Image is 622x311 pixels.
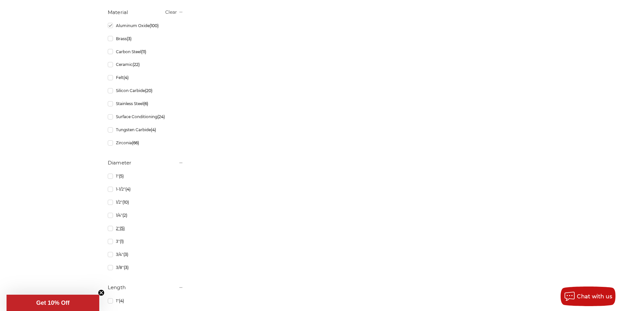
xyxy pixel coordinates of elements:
[577,293,612,300] span: Chat with us
[151,127,156,132] span: (4)
[108,295,183,306] a: 1"
[132,140,139,145] span: (66)
[108,223,183,234] a: 2"
[123,252,128,257] span: (3)
[122,213,127,218] span: (2)
[108,210,183,221] a: 1/4"
[108,20,183,31] a: Aluminum Oxide
[108,8,183,16] h5: Material
[36,300,70,306] span: Get 10% Off
[127,36,132,41] span: (3)
[108,137,183,148] a: Zirconia
[120,239,124,244] span: (1)
[133,62,140,67] span: (22)
[98,289,104,296] button: Close teaser
[108,159,183,167] h5: Diameter
[108,85,183,96] a: Silicon Carbide
[108,170,183,182] a: 1"
[561,287,615,306] button: Chat with us
[108,72,183,83] a: Felt
[108,111,183,122] a: Surface Conditioning
[119,174,124,179] span: (5)
[122,200,129,205] span: (10)
[108,196,183,208] a: 1/2"
[143,101,148,106] span: (6)
[108,249,183,260] a: 3/4"
[125,187,131,192] span: (4)
[165,9,177,15] a: Clear
[119,298,124,303] span: (4)
[108,183,183,195] a: 1-1/2"
[108,98,183,109] a: Stainless Steel
[157,114,165,119] span: (24)
[123,75,129,80] span: (4)
[108,262,183,273] a: 3/8"
[145,88,152,93] span: (20)
[108,59,183,70] a: Ceramic
[124,265,129,270] span: (3)
[120,226,125,231] span: (5)
[141,49,146,54] span: (11)
[108,236,183,247] a: 3"
[108,46,183,57] a: Carbon Steel
[150,23,159,28] span: (100)
[108,33,183,44] a: Brass
[108,284,183,291] h5: Length
[7,295,99,311] div: Get 10% OffClose teaser
[108,124,183,135] a: Tungsten Carbide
